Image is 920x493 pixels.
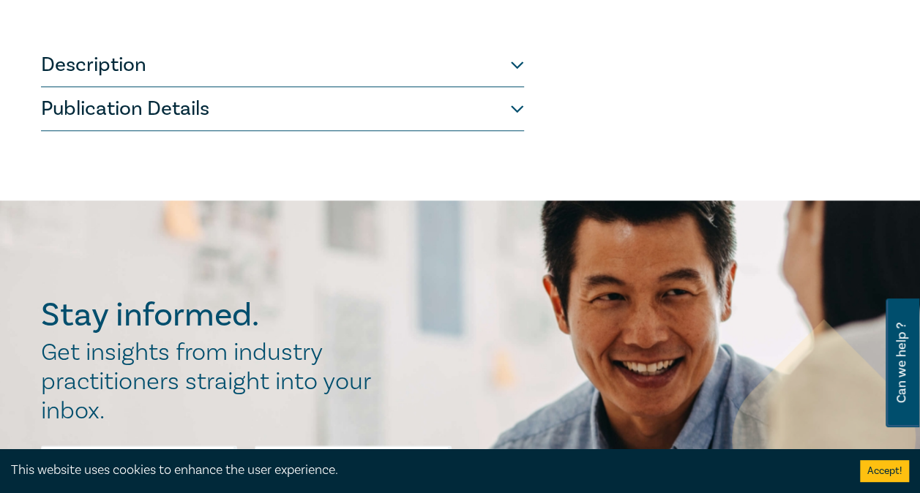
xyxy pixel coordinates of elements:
[41,445,238,481] input: First Name*
[11,461,838,480] div: This website uses cookies to enhance the user experience.
[41,43,524,87] button: Description
[41,296,386,334] h2: Stay informed.
[41,87,524,131] button: Publication Details
[255,445,452,481] input: Last Name*
[860,460,909,482] button: Accept cookies
[894,307,908,418] span: Can we help ?
[41,338,386,426] h2: Get insights from industry practitioners straight into your inbox.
